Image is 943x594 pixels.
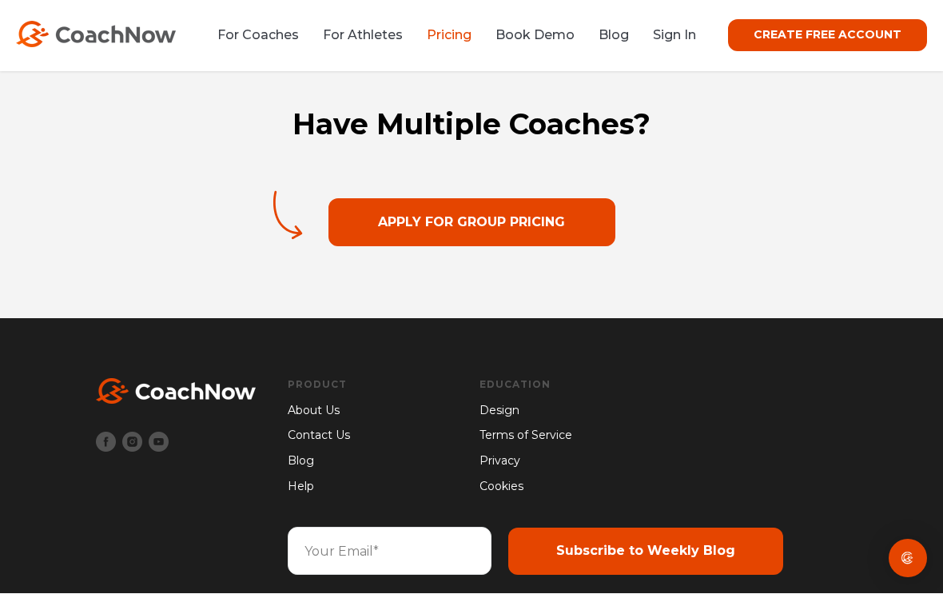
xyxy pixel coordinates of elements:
[479,428,655,445] a: Terms of Service
[288,479,350,496] a: Help
[889,540,927,578] div: Open Intercom Messenger
[88,108,855,142] h2: Have Multiple Coaches?
[323,28,403,43] a: For Athletes
[728,20,927,52] a: CREATE FREE ACCOUNT
[599,28,629,43] a: Blog
[122,433,142,452] img: Instagram
[288,428,350,445] a: Contact Us
[479,379,655,392] a: Education
[427,28,471,43] a: Pricing
[479,479,655,496] a: Cookies
[479,403,655,421] a: Design
[653,28,696,43] a: Sign In
[479,453,655,471] a: Privacy
[288,453,350,471] a: Blog
[288,379,350,496] div: Navigation Menu
[328,199,615,247] a: Apply For Group Pricing
[96,379,256,405] img: White CoachNow Logo
[288,379,350,392] a: Product
[495,28,575,43] a: Book Demo
[96,433,116,452] img: Facebook
[508,528,783,576] input: Subscribe to Weekly Blog
[288,403,350,421] a: About Us
[479,379,655,496] div: Navigation Menu
[16,22,176,48] img: CoachNow Logo
[288,528,491,576] input: Your Email*
[217,28,299,43] a: For Coaches
[149,433,169,452] img: Youtube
